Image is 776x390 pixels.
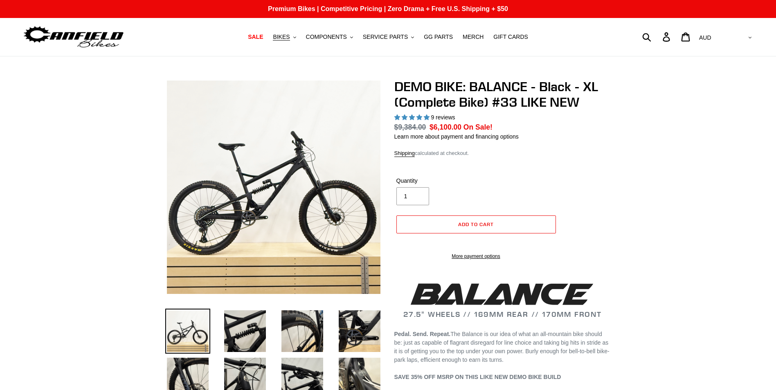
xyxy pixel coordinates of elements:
[363,34,408,40] span: SERVICE PARTS
[394,150,415,157] a: Shipping
[223,309,268,354] img: Load image into Gallery viewer, DEMO BIKE: BALANCE - Black - XL (Complete Bike) #33 LIKE NEW
[463,34,484,40] span: MERCH
[394,123,426,131] s: $9,384.00
[269,31,300,43] button: BIKES
[359,31,418,43] button: SERVICE PARTS
[394,280,611,318] h2: 27.5" WHEELS // 169MM REAR // 170MM FRONT
[463,122,493,132] span: On Sale!
[273,34,290,40] span: BIKES
[244,31,267,43] a: SALE
[22,24,125,50] img: Canfield Bikes
[396,177,474,185] label: Quantity
[248,34,263,40] span: SALE
[337,309,382,354] img: Load image into Gallery viewer, DEMO BIKE: BALANCE - Black - XL (Complete Bike) #33 LIKE NEW
[396,215,556,233] button: Add to cart
[420,31,457,43] a: GG PARTS
[394,331,451,337] b: Pedal. Send. Repeat.
[394,374,561,380] span: SAVE 35% OFF MSRP ON THIS LIKE NEW DEMO BIKE BUILD
[167,81,380,294] img: DEMO BIKE: BALANCE - Black - XL (Complete Bike) #33 LIKE NEW
[302,31,357,43] button: COMPONENTS
[424,34,453,40] span: GG PARTS
[306,34,347,40] span: COMPONENTS
[394,114,431,121] span: 5.00 stars
[394,133,519,140] a: Learn more about payment and financing options
[647,28,668,46] input: Search
[459,31,488,43] a: MERCH
[165,309,210,354] img: Load image into Gallery viewer, DEMO BIKE: BALANCE - Black - XL (Complete Bike) #33 LIKE NEW
[493,34,528,40] span: GIFT CARDS
[280,309,325,354] img: Load image into Gallery viewer, DEMO BIKE: BALANCE - Black - XL (Complete Bike) #33 LIKE NEW
[458,221,494,227] span: Add to cart
[394,149,611,157] div: calculated at checkout.
[396,253,556,260] a: More payment options
[394,79,611,110] h1: DEMO BIKE: BALANCE - Black - XL (Complete Bike) #33 LIKE NEW
[394,330,611,381] p: The Balance is our idea of what an all-mountain bike should be: just as capable of flagrant disre...
[431,114,455,121] span: 9 reviews
[489,31,532,43] a: GIFT CARDS
[430,123,461,131] span: $6,100.00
